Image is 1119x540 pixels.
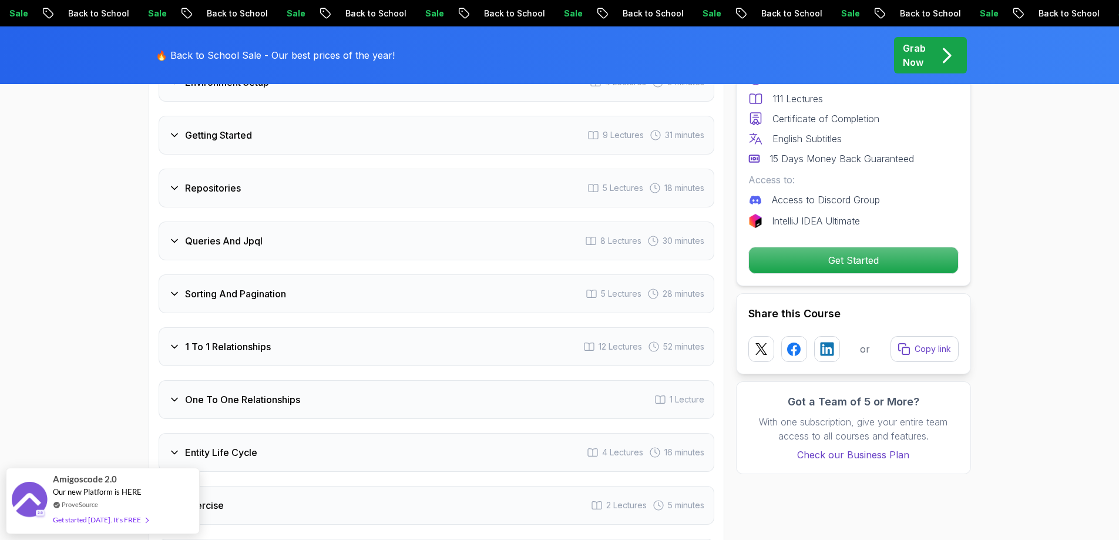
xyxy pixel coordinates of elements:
button: Queries And Jpql8 Lectures 30 minutes [159,222,714,260]
span: 30 minutes [663,235,704,247]
p: Back to School [443,8,523,19]
span: Our new Platform is HERE [53,487,142,497]
p: Sale [939,8,976,19]
p: Access to Discord Group [772,193,880,207]
div: Get started [DATE]. It's FREE [53,513,148,526]
h3: Sorting And Pagination [185,287,286,301]
span: 5 Lectures [603,182,643,194]
span: Amigoscode 2.0 [53,472,117,486]
p: Copy link [915,343,951,355]
button: Sorting And Pagination5 Lectures 28 minutes [159,274,714,313]
span: 5 Lectures [601,288,641,300]
p: Sale [661,8,699,19]
button: Copy link [891,336,959,362]
button: Entity Life Cycle4 Lectures 16 minutes [159,433,714,472]
p: Access to: [748,173,959,187]
p: With one subscription, give your entire team access to all courses and features. [748,415,959,443]
h2: Share this Course [748,306,959,322]
p: Sale [246,8,283,19]
p: 111 Lectures [772,92,823,106]
p: Get Started [749,247,958,273]
p: Sale [800,8,838,19]
span: 8 Lectures [600,235,641,247]
p: Back to School [582,8,661,19]
img: provesource social proof notification image [12,482,47,520]
span: 9 Lectures [603,129,644,141]
h3: One To One Relationships [185,393,300,407]
span: 5 minutes [668,499,704,511]
button: Repositories5 Lectures 18 minutes [159,169,714,207]
a: Check our Business Plan [748,448,959,462]
span: 18 minutes [664,182,704,194]
span: 12 Lectures [599,341,642,353]
img: jetbrains logo [748,214,762,228]
p: Sale [1077,8,1115,19]
span: 4 Lectures [602,447,643,458]
p: IntelliJ IDEA Ultimate [772,214,860,228]
p: or [860,342,870,356]
p: Certificate of Completion [772,112,879,126]
h3: Getting Started [185,128,252,142]
h3: Entity Life Cycle [185,445,257,459]
p: Back to School [166,8,246,19]
p: Grab Now [903,41,926,69]
p: Back to School [27,8,107,19]
p: 🔥 Back to School Sale - Our best prices of the year! [156,48,395,62]
h3: Repositories [185,181,241,195]
p: Sale [523,8,560,19]
button: 1 To 1 Relationships12 Lectures 52 minutes [159,327,714,366]
p: Back to School [997,8,1077,19]
span: 52 minutes [663,341,704,353]
span: 28 minutes [663,288,704,300]
h3: Got a Team of 5 or More? [748,394,959,410]
p: Back to School [304,8,384,19]
h3: 1 To 1 Relationships [185,340,271,354]
button: One To One Relationships1 Lecture [159,380,714,419]
p: 15 Days Money Back Guaranteed [769,152,914,166]
span: 1 Lecture [670,394,704,405]
p: Back to School [720,8,800,19]
p: Sale [107,8,145,19]
button: Exercise2 Lectures 5 minutes [159,486,714,525]
span: 2 Lectures [606,499,647,511]
p: Sale [384,8,422,19]
p: Back to School [859,8,939,19]
button: Getting Started9 Lectures 31 minutes [159,116,714,155]
h3: Exercise [185,498,224,512]
h3: Queries And Jpql [185,234,263,248]
a: ProveSource [62,499,98,509]
p: English Subtitles [772,132,842,146]
button: Get Started [748,247,959,274]
span: 16 minutes [664,447,704,458]
span: 31 minutes [665,129,704,141]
